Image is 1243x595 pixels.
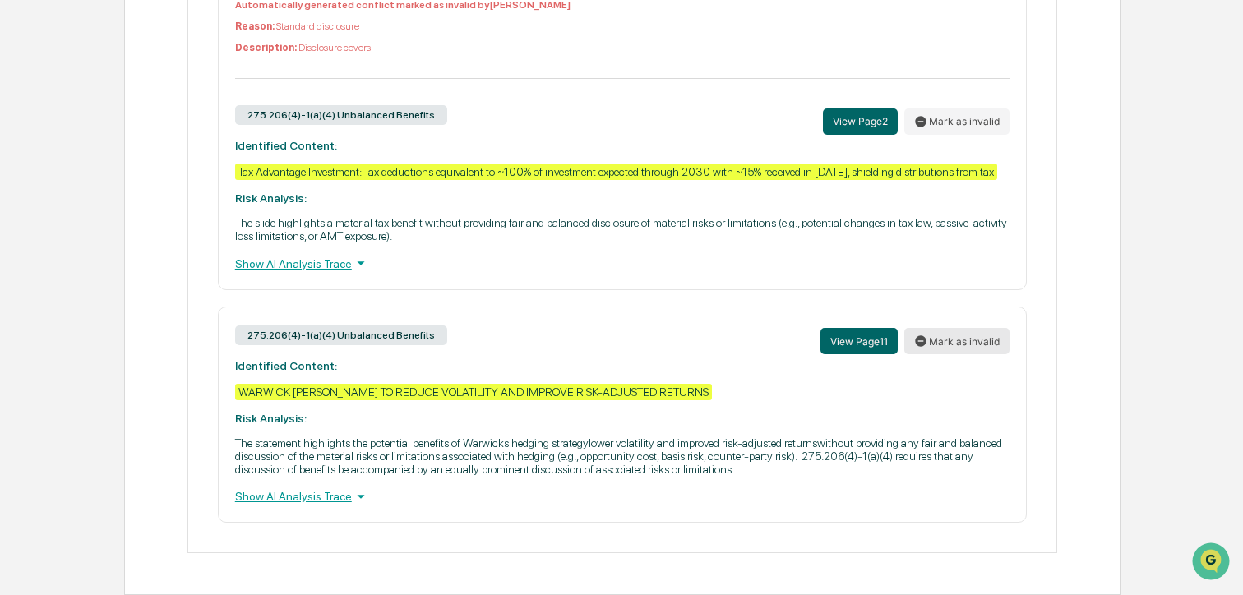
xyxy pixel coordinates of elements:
b: Reason: [235,21,275,32]
strong: Identified Content: [235,359,337,372]
strong: Identified Content: [235,139,337,152]
p: The statement highlights the potential benefits of Warwicks hedging strategylower volatility and ... [235,436,1010,476]
button: View Page11 [820,328,898,354]
span: Data Lookup [33,238,104,255]
div: 275.206(4)-1(a)(4) Unbalanced Benefits [235,105,447,125]
button: Start new chat [280,131,299,150]
div: 🔎 [16,240,30,253]
a: Powered byPylon [116,278,199,291]
div: Show AI Analysis Trace [235,487,1010,505]
div: WARWICK [PERSON_NAME] TO REDUCE VOLATILITY AND IMPROVE RISK-ADJUSTED RETURNS [235,384,712,400]
div: Tax Advantage Investment: Tax deductions equivalent to ~100% of investment expected through 2030 ... [235,164,997,180]
span: Preclearance [33,207,106,224]
button: Mark as invalid [904,328,1010,354]
span: Pylon [164,279,199,291]
div: 🗄️ [119,209,132,222]
iframe: Open customer support [1190,541,1235,585]
a: 🔎Data Lookup [10,232,110,261]
p: Disclosure covers [235,42,1010,53]
p: How can we help? [16,35,299,61]
div: 🖐️ [16,209,30,222]
p: Standard disclosure [235,21,1010,32]
div: Start new chat [56,126,270,142]
div: We're available if you need us! [56,142,208,155]
a: 🗄️Attestations [113,201,210,230]
span: Attestations [136,207,204,224]
p: The slide highlights a material tax benefit without providing fair and balanced disclosure of mat... [235,216,1010,242]
div: Show AI Analysis Trace [235,254,1010,272]
strong: Risk Analysis: [235,191,307,205]
div: 275.206(4)-1(a)(4) Unbalanced Benefits [235,325,447,345]
img: 1746055101610-c473b297-6a78-478c-a979-82029cc54cd1 [16,126,46,155]
a: 🖐️Preclearance [10,201,113,230]
button: View Page2 [823,108,898,135]
button: Mark as invalid [904,108,1010,135]
strong: Risk Analysis: [235,412,307,425]
b: Description: [235,42,297,53]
